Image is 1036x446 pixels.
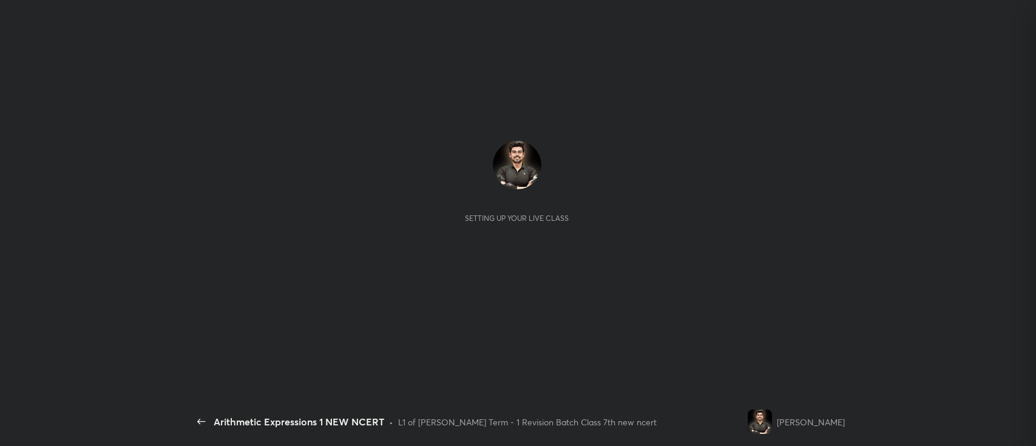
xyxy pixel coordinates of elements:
[398,416,657,428] div: L1 of [PERSON_NAME] Term - 1 Revision Batch Class 7th new ncert
[389,416,393,428] div: •
[493,141,541,189] img: b3e4e51995004b83a0d73bfb59d35441.jpg
[465,214,569,223] div: Setting up your live class
[748,410,772,434] img: b3e4e51995004b83a0d73bfb59d35441.jpg
[777,416,845,428] div: [PERSON_NAME]
[214,414,384,429] div: Arithmetic Expressions 1 NEW NCERT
